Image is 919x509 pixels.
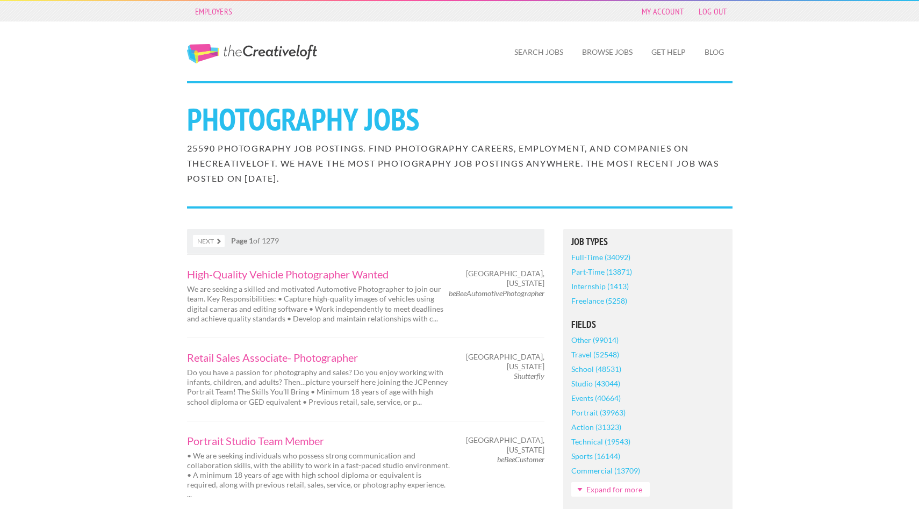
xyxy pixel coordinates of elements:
[571,250,630,264] a: Full-Time (34092)
[571,320,724,329] h5: Fields
[506,40,572,64] a: Search Jobs
[571,449,620,463] a: Sports (16144)
[466,352,544,371] span: [GEOGRAPHIC_DATA], [US_STATE]
[571,391,621,405] a: Events (40664)
[571,279,629,293] a: Internship (1413)
[636,4,689,19] a: My Account
[571,362,621,376] a: School (48531)
[571,482,650,497] a: Expand for more
[466,435,544,455] span: [GEOGRAPHIC_DATA], [US_STATE]
[187,368,450,407] p: Do you have a passion for photography and sales? Do you enjoy working with infants, children, and...
[187,104,733,135] h1: Photography Jobs
[187,141,733,186] h2: 25590 Photography job postings. Find Photography careers, employment, and companies on theCreativ...
[187,451,450,500] p: • We are seeking individuals who possess strong communication and collaboration skills, with the ...
[571,376,620,391] a: Studio (43044)
[571,293,627,308] a: Freelance (5258)
[571,463,640,478] a: Commercial (13709)
[571,333,619,347] a: Other (99014)
[571,264,632,279] a: Part-Time (13871)
[696,40,733,64] a: Blog
[231,236,253,245] strong: Page 1
[193,235,225,247] a: Next
[571,420,621,434] a: Action (31323)
[571,347,619,362] a: Travel (52548)
[497,455,544,464] em: beBeeCustomer
[187,284,450,324] p: We are seeking a skilled and motivated Automotive Photographer to join our team. Key Responsibili...
[571,434,630,449] a: Technical (19543)
[571,237,724,247] h5: Job Types
[187,352,450,363] a: Retail Sales Associate- Photographer
[449,289,544,298] em: beBeeAutomotivePhotographer
[514,371,544,381] em: Shutterfly
[190,4,238,19] a: Employers
[187,229,544,254] nav: of 1279
[571,405,626,420] a: Portrait (39963)
[643,40,694,64] a: Get Help
[187,435,450,446] a: Portrait Studio Team Member
[187,269,450,279] a: High-Quality Vehicle Photographer Wanted
[693,4,732,19] a: Log Out
[573,40,641,64] a: Browse Jobs
[466,269,544,288] span: [GEOGRAPHIC_DATA], [US_STATE]
[187,44,317,63] a: The Creative Loft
